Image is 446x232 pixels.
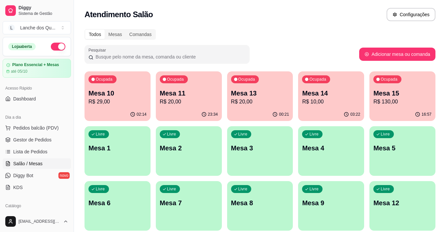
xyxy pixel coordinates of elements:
[167,132,176,137] p: Livre
[156,71,222,121] button: OcupadaMesa 11R$ 20,0023:34
[3,3,71,19] a: DiggySistema de Gestão
[156,126,222,176] button: LivreMesa 2
[350,112,360,117] p: 03:22
[369,126,435,176] button: LivreMesa 5
[20,24,55,31] div: Lanche dos Qu ...
[85,126,151,176] button: LivreMesa 1
[167,186,176,192] p: Livre
[3,123,71,133] button: Pedidos balcão (PDV)
[3,146,71,157] a: Lista de Pedidos
[279,112,289,117] p: 00:21
[88,98,147,106] p: R$ 29,00
[85,9,153,20] h2: Atendimento Salão
[208,112,218,117] p: 23:34
[11,69,27,74] article: até 05/10
[160,89,218,98] p: Mesa 11
[96,186,105,192] p: Livre
[231,143,289,153] p: Mesa 3
[369,71,435,121] button: OcupadaMesa 15R$ 130,0016:57
[369,181,435,231] button: LivreMesa 12
[373,98,431,106] p: R$ 130,00
[105,30,125,39] div: Mesas
[381,77,397,82] p: Ocupada
[96,132,105,137] p: Livre
[126,30,155,39] div: Comandas
[422,112,431,117] p: 16:57
[3,59,71,78] a: Plano Essencial + Mesasaté 05/10
[298,126,364,176] button: LivreMesa 4
[227,71,293,121] button: OcupadaMesa 13R$ 20,0000:21
[13,172,33,179] span: Diggy Bot
[298,181,364,231] button: LivreMesa 9
[13,148,48,155] span: Lista de Pedidos
[88,47,108,53] label: Pesquisar
[231,89,289,98] p: Mesa 13
[231,98,289,106] p: R$ 20,00
[18,219,60,224] span: [EMAIL_ADDRESS][DOMAIN_NAME]
[381,132,390,137] p: Livre
[309,186,319,192] p: Livre
[8,24,15,31] span: L
[309,132,319,137] p: Livre
[302,198,360,208] p: Mesa 9
[373,143,431,153] p: Mesa 5
[298,71,364,121] button: OcupadaMesa 14R$ 10,0003:22
[160,98,218,106] p: R$ 20,00
[302,98,360,106] p: R$ 10,00
[238,132,248,137] p: Livre
[156,181,222,231] button: LivreMesa 7
[387,8,435,21] button: Configurações
[3,170,71,181] a: Diggy Botnovo
[231,198,289,208] p: Mesa 8
[3,158,71,169] a: Salão / Mesas
[302,89,360,98] p: Mesa 14
[167,77,184,82] p: Ocupada
[373,198,431,208] p: Mesa 12
[137,112,147,117] p: 02:14
[88,143,147,153] p: Mesa 1
[85,181,151,231] button: LivreMesa 6
[93,54,246,60] input: Pesquisar
[8,43,36,50] div: Loja aberta
[96,77,113,82] p: Ocupada
[309,77,326,82] p: Ocupada
[238,186,248,192] p: Livre
[160,198,218,208] p: Mesa 7
[227,181,293,231] button: LivreMesa 8
[3,83,71,94] div: Acesso Rápido
[18,11,68,16] span: Sistema de Gestão
[13,160,43,167] span: Salão / Mesas
[3,94,71,104] a: Dashboard
[227,126,293,176] button: LivreMesa 3
[85,71,151,121] button: OcupadaMesa 10R$ 29,0002:14
[238,77,255,82] p: Ocupada
[85,30,105,39] div: Todos
[302,143,360,153] p: Mesa 4
[3,182,71,193] a: KDS
[13,136,51,143] span: Gestor de Pedidos
[3,112,71,123] div: Dia a dia
[373,89,431,98] p: Mesa 15
[88,89,147,98] p: Mesa 10
[13,96,36,102] span: Dashboard
[13,184,23,191] span: KDS
[3,213,71,229] button: [EMAIL_ADDRESS][DOMAIN_NAME]
[12,62,59,67] article: Plano Essencial + Mesas
[18,5,68,11] span: Diggy
[3,201,71,211] div: Catálogo
[160,143,218,153] p: Mesa 2
[359,48,435,61] button: Adicionar mesa ou comanda
[3,135,71,145] a: Gestor de Pedidos
[88,198,147,208] p: Mesa 6
[3,21,71,34] button: Select a team
[51,43,65,51] button: Alterar Status
[381,186,390,192] p: Livre
[13,125,59,131] span: Pedidos balcão (PDV)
